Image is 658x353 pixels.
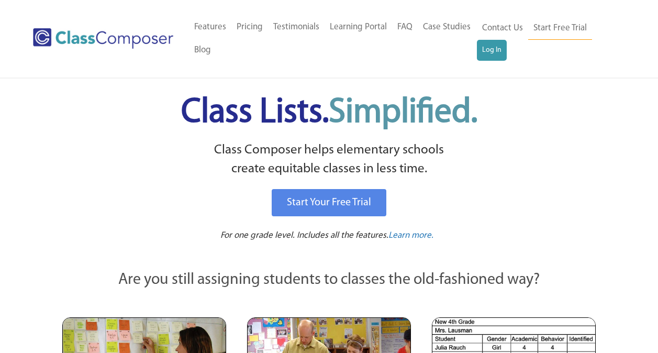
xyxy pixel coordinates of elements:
span: Class Lists. [181,96,477,130]
a: Start Your Free Trial [272,189,386,216]
a: Contact Us [477,17,528,40]
a: Start Free Trial [528,17,592,40]
nav: Header Menu [189,16,477,62]
img: Class Composer [33,28,173,49]
a: Learning Portal [325,16,392,39]
a: Features [189,16,231,39]
a: Pricing [231,16,268,39]
a: Log In [477,40,507,61]
a: Case Studies [418,16,476,39]
span: Simplified. [329,96,477,130]
span: Start Your Free Trial [287,197,371,208]
a: Learn more. [388,229,433,242]
a: Testimonials [268,16,325,39]
a: FAQ [392,16,418,39]
span: For one grade level. Includes all the features. [220,231,388,240]
nav: Header Menu [477,17,617,61]
span: Learn more. [388,231,433,240]
p: Class Composer helps elementary schools create equitable classes in less time. [61,141,598,179]
p: Are you still assigning students to classes the old-fashioned way? [62,269,596,292]
a: Blog [189,39,216,62]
